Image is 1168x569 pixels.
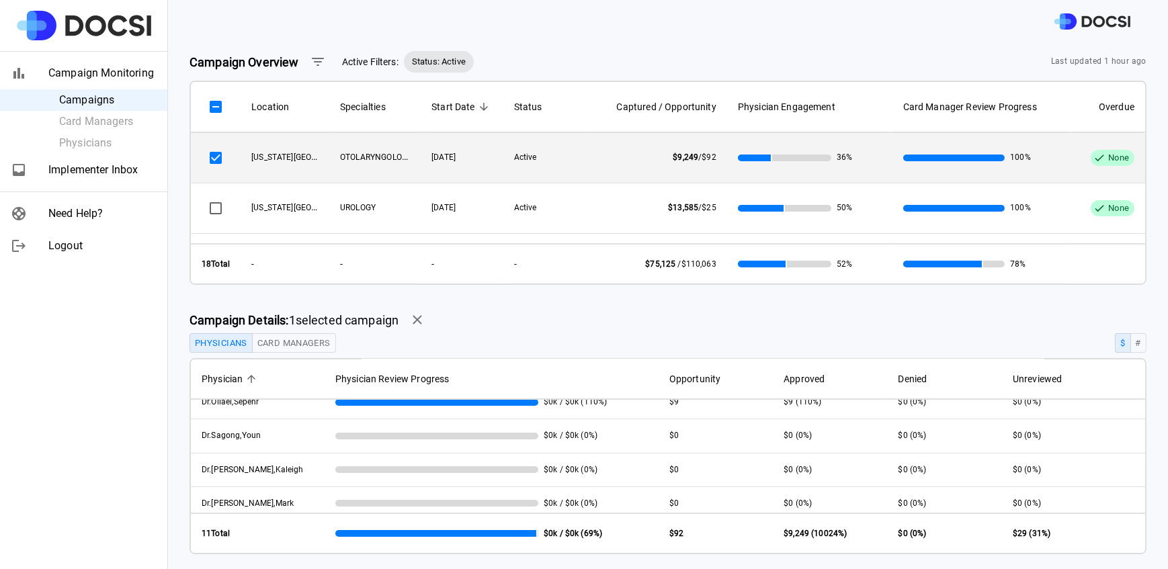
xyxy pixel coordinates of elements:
[342,55,399,69] span: Active Filters:
[669,529,683,538] span: $92
[514,152,537,162] span: Active
[1103,152,1134,165] span: None
[837,152,852,163] span: 36%
[617,99,716,115] span: Captured / Opportunity
[404,55,474,69] span: Status: Active
[431,203,456,212] span: 07/17/2025
[599,99,716,115] span: Captured / Opportunity
[1081,99,1134,115] span: Overdue
[251,202,372,212] span: California Irvine Advanced Care Center
[335,374,450,384] span: Physician Review Progress
[1013,371,1062,387] span: Unreviewed
[645,259,716,269] span: /
[1099,99,1134,115] span: Overdue
[251,99,289,115] span: Location
[899,371,927,387] span: Denied
[190,313,289,327] strong: Campaign Details:
[1051,55,1146,69] span: Last updated 1 hour ago
[668,203,716,212] span: /
[544,464,597,476] span: $0k / $0k (0%)
[503,243,589,283] th: -
[17,11,151,40] img: Site Logo
[544,529,602,538] strong: $0k / $0k (69%)
[1010,256,1026,272] span: 78%
[899,397,927,406] span: $0 (0%)
[837,202,852,214] span: 50%
[190,333,253,353] button: Physicians
[251,151,372,162] span: California Irvine Advanced Care Center
[784,397,821,406] span: $9 (110%)
[1130,333,1146,353] button: #
[784,465,812,474] span: $0 (0%)
[738,99,835,115] span: Physician Engagement
[48,65,157,81] span: Campaign Monitoring
[899,431,927,440] span: $0 (0%)
[514,99,578,115] span: Status
[1013,397,1041,406] span: $0 (0%)
[340,203,376,212] span: UROLOGY
[1013,529,1050,538] span: $29 (31%)
[673,152,698,162] span: $9,249
[544,498,597,509] span: $0k / $0k (0%)
[1010,202,1031,214] span: 100%
[668,203,698,212] span: $13,585
[190,311,399,329] span: 1 selected campaign
[669,465,679,474] span: $0
[645,259,675,269] span: $75,125
[340,151,412,162] span: OTOLARYNGOLOGY
[202,259,230,269] strong: 18 Total
[241,243,329,283] th: -
[1115,333,1130,353] button: $
[59,92,157,108] span: Campaigns
[669,397,679,406] span: $9
[899,371,991,387] span: Denied
[899,529,927,538] span: $0 (0%)
[899,498,927,508] span: $0 (0%)
[669,371,721,387] span: Opportunity
[903,99,1060,115] span: Card Manager Review Progress
[784,498,812,508] span: $0 (0%)
[340,99,410,115] span: Specialties
[202,371,314,387] span: Physician
[669,498,679,508] span: $0
[252,333,336,353] button: Card Managers
[202,529,230,538] strong: 11 Total
[673,152,716,162] span: /
[329,243,421,283] th: -
[190,55,299,69] strong: Campaign Overview
[431,99,475,115] span: Start Date
[1013,431,1041,440] span: $0 (0%)
[251,99,319,115] span: Location
[903,99,1037,115] span: Card Manager Review Progress
[431,99,493,115] span: Start Date
[431,152,456,162] span: 07/17/2025
[48,238,157,254] span: Logout
[784,371,876,387] span: Approved
[340,99,386,115] span: Specialties
[784,529,847,538] span: $9,249 (10024%)
[202,397,259,406] span: Dr. Oliaei, Sepehr
[48,162,157,178] span: Implementer Inbox
[702,152,716,162] span: $92
[669,371,762,387] span: Opportunity
[702,203,716,212] span: $25
[1103,202,1134,215] span: None
[202,431,261,440] span: Dr. Sagong, Youn
[784,371,825,387] span: Approved
[202,371,243,387] span: Physician
[1013,498,1041,508] span: $0 (0%)
[899,465,927,474] span: $0 (0%)
[48,206,157,222] span: Need Help?
[421,243,503,283] th: -
[514,99,542,115] span: Status
[1013,465,1041,474] span: $0 (0%)
[544,396,607,408] span: $0k / $0k (110%)
[738,99,882,115] span: Physician Engagement
[681,259,716,269] span: $110,063
[1013,371,1134,387] span: Unreviewed
[1010,152,1031,163] span: 100%
[544,430,597,441] span: $0k / $0k (0%)
[837,256,852,272] span: 52%
[514,203,537,212] span: Active
[202,465,304,474] span: Dr. Stabenau, Kaleigh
